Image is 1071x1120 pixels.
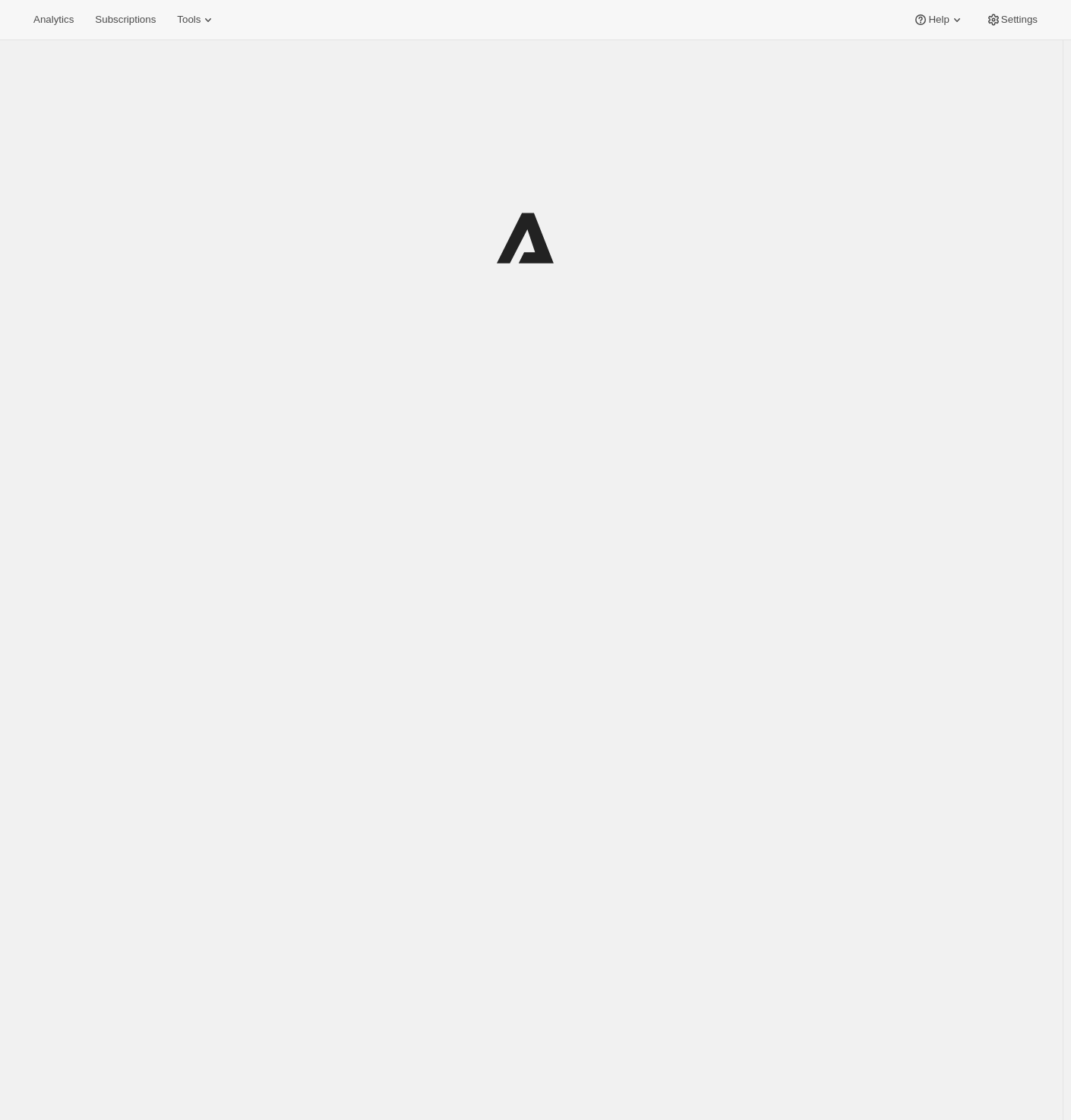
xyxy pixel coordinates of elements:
span: Settings [1001,14,1038,26]
span: Help [928,14,949,26]
span: Subscriptions [95,14,156,26]
button: Help [904,9,973,30]
span: Analytics [33,14,74,26]
button: Settings [977,9,1047,30]
button: Subscriptions [86,9,165,30]
button: Analytics [24,9,83,30]
button: Tools [168,9,225,30]
span: Tools [177,14,201,26]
